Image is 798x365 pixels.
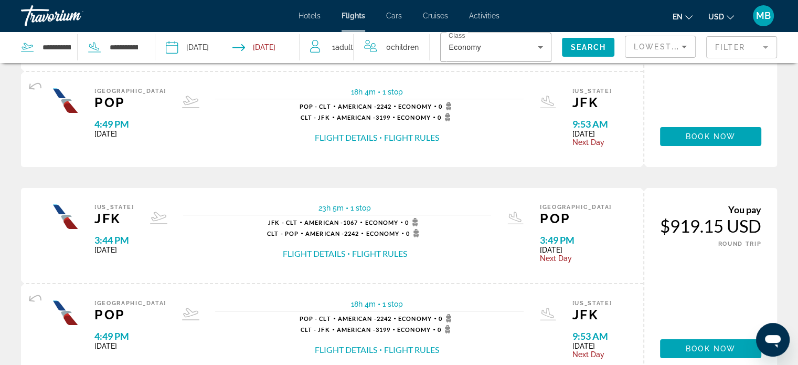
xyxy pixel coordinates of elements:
span: JFK - CLT [268,219,297,226]
button: Change currency [708,9,734,24]
span: American - [305,230,344,237]
button: Flight Details [315,132,377,143]
span: [GEOGRAPHIC_DATA] [94,88,166,95]
span: 0 [386,40,419,55]
span: [US_STATE] [572,300,612,307]
iframe: Button to launch messaging window [756,323,790,357]
span: 3199 [337,114,390,121]
span: JFK [572,307,612,322]
span: 0 [406,229,422,237]
span: Next Day [572,138,612,147]
span: 18h 4m [351,300,376,308]
button: Travelers: 1 adult, 0 children [300,32,429,63]
a: Hotels [299,12,321,20]
button: Flight Details [283,248,345,259]
span: 9:53 AM [572,330,612,342]
span: JFK [94,211,134,226]
span: American - [338,103,377,110]
a: Cars [386,12,402,20]
button: Depart date: Dec 25, 2025 [166,32,209,63]
span: 0 [438,325,454,333]
span: 3199 [337,326,390,333]
a: Activities [469,12,499,20]
span: Lowest Price [634,43,701,51]
span: American - [338,315,377,322]
span: POP - CLT [300,315,331,322]
span: [GEOGRAPHIC_DATA] [94,300,166,307]
a: Travorium [21,2,126,29]
button: User Menu [750,5,777,27]
button: Flight Details [315,344,377,356]
div: $919.15 USD [660,215,761,236]
span: USD [708,13,724,21]
span: Adult [335,43,353,51]
span: POP [540,211,612,226]
span: 23h 5m [318,204,344,212]
span: 1 [332,40,353,55]
span: 4:49 PM [94,330,166,342]
mat-select: Sort by [634,40,687,53]
span: Book now [686,345,736,353]
span: JFK [572,95,612,110]
span: Book now [686,132,736,141]
span: 9:53 AM [572,118,612,130]
span: 0 [439,314,455,322]
span: CLT - POP [267,230,299,237]
button: Filter [706,36,777,59]
span: POP - CLT [300,103,331,110]
span: 18h 4m [351,88,376,96]
span: [DATE] [572,130,612,138]
span: ROUND TRIP [718,241,762,247]
span: [US_STATE] [94,204,134,211]
span: 1 stop [350,204,371,212]
span: Next Day [572,350,612,359]
span: Economy [397,114,431,121]
span: American - [337,114,376,121]
a: Flights [342,12,365,20]
span: 3:44 PM [94,234,134,246]
mat-label: Class [449,33,465,39]
span: Economy [397,326,431,333]
span: POP [94,95,166,110]
span: 1 stop [382,88,403,96]
span: [DATE] [540,246,612,254]
span: 1067 [304,219,358,226]
span: CLT - JFK [301,114,330,121]
span: [DATE] [572,342,612,350]
span: 2242 [305,230,359,237]
span: [US_STATE] [572,88,612,95]
span: 1 stop [382,300,403,308]
span: en [673,13,683,21]
button: Book now [660,339,761,358]
span: Search [570,43,606,51]
span: CLT - JFK [301,326,330,333]
span: Economy [398,315,432,322]
button: Search [562,38,614,57]
span: [DATE] [94,130,166,138]
span: Children [391,43,419,51]
span: 0 [405,218,421,226]
span: Economy [398,103,432,110]
span: Economy [449,43,481,51]
a: Cruises [423,12,448,20]
button: Flight Rules [352,248,407,259]
span: 4:49 PM [94,118,166,130]
span: American - [337,326,376,333]
span: Economy [366,230,399,237]
span: Next Day [540,254,612,263]
button: Return date: Jan 5, 2026 [232,32,275,63]
button: Flight Rules [384,344,439,356]
span: 3:49 PM [540,234,612,246]
span: Economy [365,219,398,226]
button: Flight Rules [384,132,439,143]
span: 0 [438,113,454,121]
span: POP [94,307,166,322]
div: You pay [660,204,761,215]
span: American - [304,219,343,226]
